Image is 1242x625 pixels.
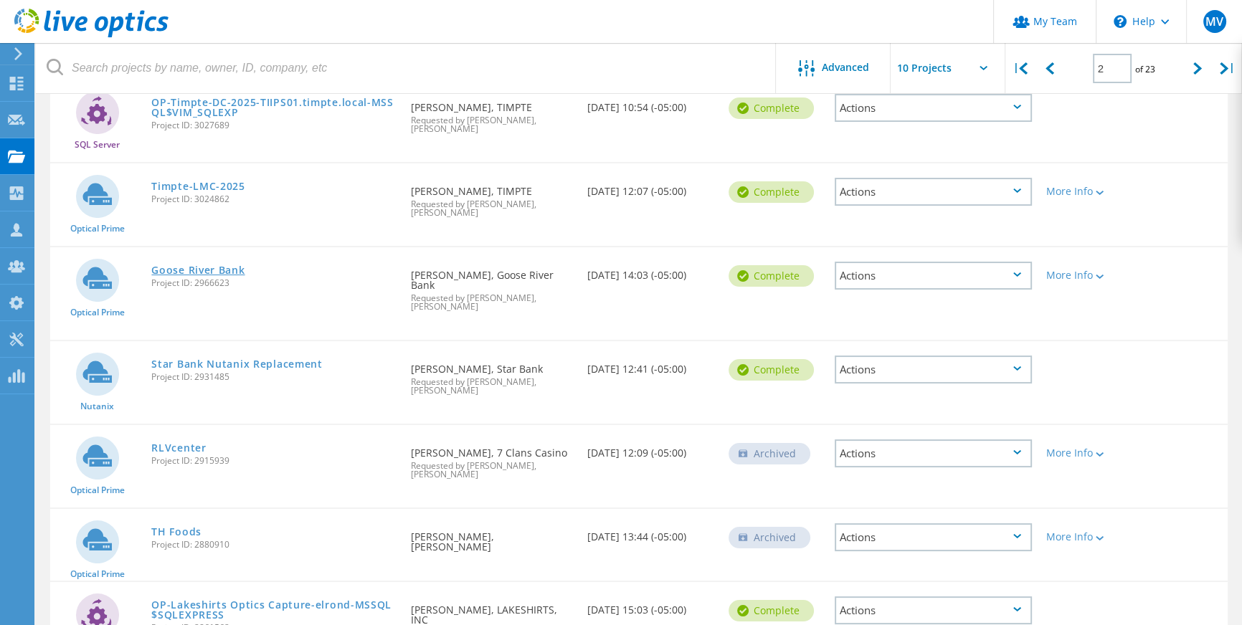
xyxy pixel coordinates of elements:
[1046,448,1126,458] div: More Info
[70,570,125,578] span: Optical Prime
[729,97,814,119] div: Complete
[835,439,1033,467] div: Actions
[1114,15,1127,28] svg: \n
[411,294,573,311] span: Requested by [PERSON_NAME], [PERSON_NAME]
[729,181,814,203] div: Complete
[580,80,721,127] div: [DATE] 10:54 (-05:00)
[729,443,810,464] div: Archived
[36,43,777,93] input: Search projects by name, owner, ID, company, etc
[70,486,125,495] span: Optical Prime
[580,247,721,295] div: [DATE] 14:03 (-05:00)
[835,262,1033,290] div: Actions
[580,163,721,211] div: [DATE] 12:07 (-05:00)
[580,425,721,472] div: [DATE] 12:09 (-05:00)
[151,540,396,549] span: Project ID: 2880910
[411,200,573,217] span: Requested by [PERSON_NAME], [PERSON_NAME]
[151,97,396,118] a: OP-Timpte-DC-2025-TIIPS01.timpte.local-MSSQL$VIM_SQLEXP
[151,457,396,465] span: Project ID: 2915939
[404,247,580,325] div: [PERSON_NAME], Goose River Bank
[835,596,1033,624] div: Actions
[404,509,580,566] div: [PERSON_NAME], [PERSON_NAME]
[404,341,580,409] div: [PERSON_NAME], Star Bank
[1046,532,1126,542] div: More Info
[151,265,245,275] a: Goose River Bank
[80,402,114,411] span: Nutanix
[14,30,169,40] a: Live Optics Dashboard
[151,359,322,369] a: Star Bank Nutanix Replacement
[835,178,1033,206] div: Actions
[835,523,1033,551] div: Actions
[404,80,580,148] div: [PERSON_NAME], TIMPTE
[1205,16,1223,27] span: MV
[835,94,1033,122] div: Actions
[411,116,573,133] span: Requested by [PERSON_NAME], [PERSON_NAME]
[151,373,396,381] span: Project ID: 2931485
[151,600,396,620] a: OP-Lakeshirts Optics Capture-elrond-MSSQL$SQLEXPRESS
[729,265,814,287] div: Complete
[70,224,125,233] span: Optical Prime
[1005,43,1035,94] div: |
[1213,43,1242,94] div: |
[151,279,396,287] span: Project ID: 2966623
[151,121,396,130] span: Project ID: 3027689
[151,181,245,191] a: Timpte-LMC-2025
[151,195,396,204] span: Project ID: 3024862
[1135,63,1155,75] span: of 23
[729,600,814,621] div: Complete
[729,359,814,381] div: Complete
[75,140,120,149] span: SQL Server
[151,443,206,453] a: RLVcenter
[404,163,580,232] div: [PERSON_NAME], TIMPTE
[1046,270,1126,280] div: More Info
[411,462,573,479] span: Requested by [PERSON_NAME], [PERSON_NAME]
[411,378,573,395] span: Requested by [PERSON_NAME], [PERSON_NAME]
[729,527,810,548] div: Archived
[70,308,125,317] span: Optical Prime
[1046,186,1126,196] div: More Info
[580,509,721,556] div: [DATE] 13:44 (-05:00)
[835,356,1033,383] div: Actions
[151,527,202,537] a: TH Foods
[580,341,721,388] div: [DATE] 12:41 (-05:00)
[404,425,580,493] div: [PERSON_NAME], 7 Clans Casino
[822,62,869,72] span: Advanced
